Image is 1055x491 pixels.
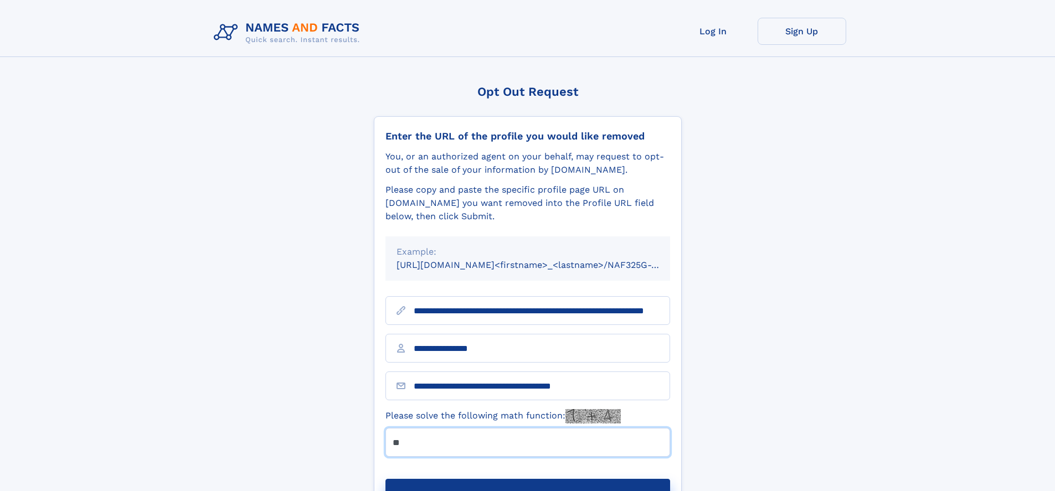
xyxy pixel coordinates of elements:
small: [URL][DOMAIN_NAME]<firstname>_<lastname>/NAF325G-xxxxxxxx [397,260,691,270]
div: Enter the URL of the profile you would like removed [385,130,670,142]
img: Logo Names and Facts [209,18,369,48]
label: Please solve the following math function: [385,409,621,423]
a: Log In [669,18,758,45]
div: Opt Out Request [374,85,682,99]
div: Example: [397,245,659,259]
div: You, or an authorized agent on your behalf, may request to opt-out of the sale of your informatio... [385,150,670,177]
div: Please copy and paste the specific profile page URL on [DOMAIN_NAME] you want removed into the Pr... [385,183,670,223]
a: Sign Up [758,18,846,45]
